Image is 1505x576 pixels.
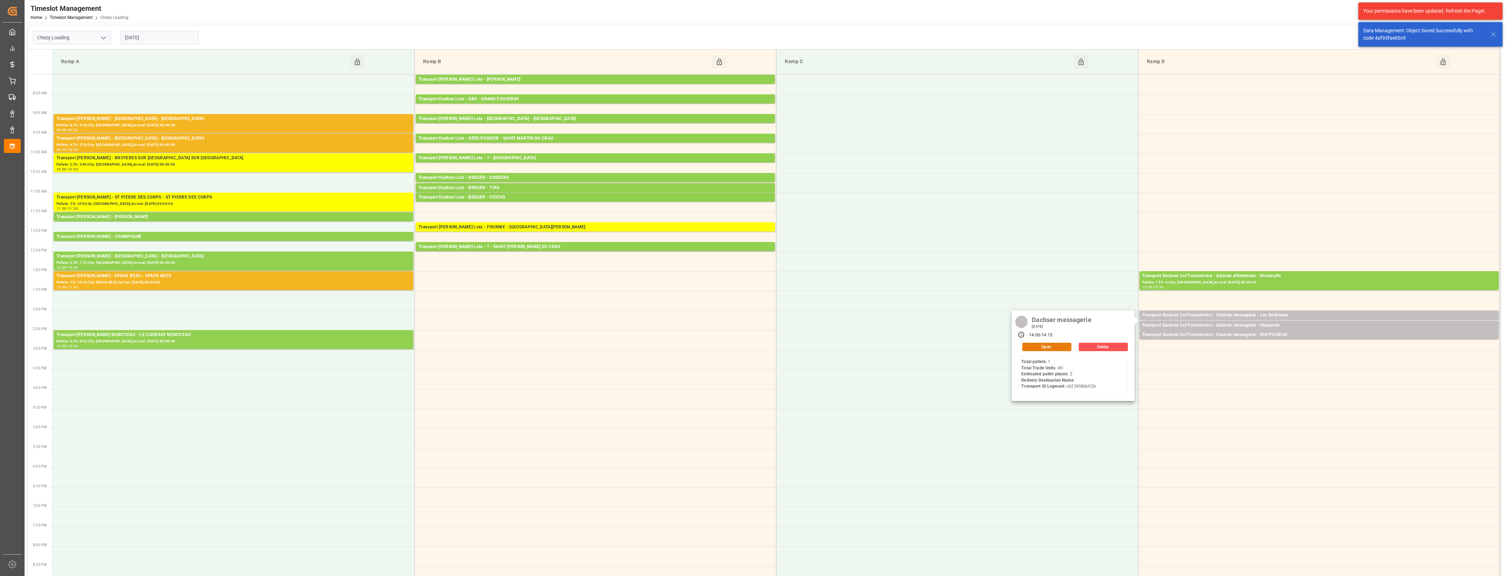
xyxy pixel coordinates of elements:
span: 12:30 PM [31,248,47,252]
span: 7:00 PM [33,504,47,508]
div: Pallets: 27,TU: 1444,City: MAUCHAMPS,Arrival: [DATE] 00:00:00 [419,162,772,168]
div: Transport Kuehne Lots - DERE/FOSSIER - SAINT MARTIN DU CRAU [419,135,772,142]
div: Transport [PERSON_NAME] - BRUYERES SUR [GEOGRAPHIC_DATA] SUR [GEOGRAPHIC_DATA] [56,155,410,162]
div: Transport [PERSON_NAME] Lots - ? - [GEOGRAPHIC_DATA] [419,155,772,162]
span: 3:00 PM [33,347,47,350]
div: 13:30 [1153,286,1164,289]
div: Transport [PERSON_NAME] - ST PIERRE DES CORPS - ST PIERRE DES CORPS [56,194,410,201]
div: Transport [PERSON_NAME] Lots - [PERSON_NAME] [419,76,772,83]
div: - [67,344,68,348]
div: Transport [PERSON_NAME] - [GEOGRAPHIC_DATA] - [GEOGRAPHIC_DATA] [56,135,410,142]
span: 9:00 AM [33,111,47,115]
div: Transport [PERSON_NAME] - [PERSON_NAME] [56,214,410,221]
div: Transport Dachser Cof Foodservice - dachser affretement - Bondoufle [1142,273,1496,280]
span: 1:30 PM [33,288,47,292]
div: Transport [PERSON_NAME] - EPAUX BEZU - EPAUX BEZU [56,273,410,280]
div: Transport Dachser Cof Foodservice - Dachser messagerie - DUPPIGHEIM [1142,331,1496,339]
div: 09:30 [56,148,67,151]
b: Transport ID Logward [1021,384,1064,389]
div: 10:00 [56,168,67,171]
span: 5:00 PM [33,425,47,429]
div: 10:00 [68,148,78,151]
div: Pallets: 4,TU: 270,City: [GEOGRAPHIC_DATA],Arrival: [DATE] 00:00:00 [56,142,410,148]
div: 09:30 [68,128,78,132]
div: Pallets: ,TU: 87,City: [GEOGRAPHIC_DATA],Arrival: [DATE] 00:00:00 [1142,329,1496,335]
div: Ramp C [782,55,1074,68]
div: Pallets: 9,TU: 822,City: [GEOGRAPHIC_DATA],Arrival: [DATE] 00:00:00 [56,339,410,344]
div: Transport [PERSON_NAME] MONTCEAU - LE COUDRAY MONTCEAU [56,331,410,339]
div: - [67,286,68,289]
a: Timeslot Management [50,15,93,20]
div: Pallets: ,TU: 2376,City: EPAUX BEZU,Arrival: [DATE] 00:00:00 [56,280,410,286]
div: 13:30 [68,286,78,289]
div: : 1 : 49 : 2 : : c623458dc92b [1021,359,1096,390]
div: - [1152,286,1153,289]
div: 13:00 [56,286,67,289]
div: Ramp D [1144,55,1436,68]
b: Total Trade Units [1021,366,1055,370]
input: DD-MM-YYYY [121,31,199,44]
div: [DATE] [1029,324,1093,329]
b: Total pallets [1021,359,1046,364]
span: 8:00 PM [33,543,47,547]
span: 8:30 PM [33,563,47,567]
div: Pallets: ,TU: 88,City: [GEOGRAPHIC_DATA],Arrival: [DATE] 00:00:00 [419,122,772,128]
div: Transport [PERSON_NAME] - [GEOGRAPHIC_DATA] - [GEOGRAPHIC_DATA] [56,253,410,260]
div: Pallets: 2,TU: 249,City: [GEOGRAPHIC_DATA],Arrival: [DATE] 00:00:00 [56,162,410,168]
div: 14:15 [1041,332,1052,339]
span: 9:30 AM [33,130,47,134]
div: Pallets: ,TU: 100,City: [GEOGRAPHIC_DATA],Arrival: [DATE] 00:00:00 [56,221,410,227]
b: Delivery Destination Name [1021,378,1074,383]
div: Pallets: 12,TU: 95,City: [GEOGRAPHIC_DATA],Arrival: [DATE] 00:00:00 [419,83,772,89]
div: Pallets: 3,TU: 56,City: DONZERE,Arrival: [DATE] 00:00:00 [419,181,772,187]
button: open menu [98,32,108,43]
div: Timeslot Management [31,3,128,14]
div: Pallets: 8,TU: 615,City: [GEOGRAPHIC_DATA],Arrival: [DATE] 00:00:00 [56,122,410,128]
div: 14:00 [1029,332,1040,339]
div: Transport [PERSON_NAME] - [GEOGRAPHIC_DATA] - [GEOGRAPHIC_DATA] [56,115,410,122]
span: 6:30 PM [33,484,47,488]
span: 2:00 PM [33,307,47,311]
div: Ramp B [420,55,712,68]
div: 13:00 [1142,286,1152,289]
span: 4:30 PM [33,406,47,409]
button: Open [1022,343,1071,351]
div: Transport [PERSON_NAME] Lots - ? - SAINT [PERSON_NAME] DU CRAU [419,243,772,250]
div: Pallets: ,TU: 61,City: [GEOGRAPHIC_DATA][PERSON_NAME],Arrival: [DATE] 00:00:00 [419,231,772,237]
div: Pallets: 1,TU: 49,City: [GEOGRAPHIC_DATA],Arrival: [DATE] 00:00:00 [1142,319,1496,325]
div: - [67,148,68,151]
input: Type to search/select [33,31,111,44]
div: Pallets: 1,TU: 4,City: [GEOGRAPHIC_DATA],Arrival: [DATE] 00:00:00 [1142,280,1496,286]
div: Transport Dachser Cof Foodservice - Dachser messagerie - Les Sorinieres [1142,312,1496,319]
div: Pallets: 1,TU: 684,City: [GEOGRAPHIC_DATA][PERSON_NAME],Arrival: [DATE] 00:00:00 [419,142,772,148]
span: 4:00 PM [33,386,47,390]
div: - [67,266,68,269]
div: Ramp A [58,55,350,68]
div: Pallets: ,TU: 339,City: [GEOGRAPHIC_DATA],Arrival: [DATE] 00:00:00 [56,201,410,207]
div: Pallets: ,TU: 113,City: CESTAS,Arrival: [DATE] 00:00:00 [419,201,772,207]
div: Transport Kuehne Lots - BREGER - DONZERE [419,174,772,181]
div: 15:00 [68,344,78,348]
div: 11:00 [56,207,67,210]
span: 2:30 PM [33,327,47,331]
span: 6:00 PM [33,464,47,468]
div: 09:00 [56,128,67,132]
span: 11:00 AM [31,189,47,193]
div: Transport Kuehne Lots - BREGER - TOUL [419,185,772,192]
span: 3:30 PM [33,366,47,370]
div: Transport Kuehne Lots - BREGER - CESTAS [419,194,772,201]
span: 11:30 AM [31,209,47,213]
span: 1:00 PM [33,268,47,272]
span: 10:30 AM [31,170,47,174]
div: Data Management: Object Saved Successfully with code 4af93fae60c9 [1363,27,1484,42]
div: Transport Dachser Cof Foodservice - Dachser messagerie - Hasparren [1142,322,1496,329]
div: 14:30 [56,344,67,348]
b: Estimated pallet places [1021,371,1068,376]
div: Pallets: 3,TU: 148,City: [GEOGRAPHIC_DATA],Arrival: [DATE] 00:00:00 [56,240,410,246]
div: Transport [PERSON_NAME] - CHAMPAGNE [56,233,410,240]
div: 12:30 [56,266,67,269]
div: Pallets: 11,TU: 261,City: [GEOGRAPHIC_DATA][PERSON_NAME],Arrival: [DATE] 00:00:00 [419,250,772,256]
a: Home [31,15,42,20]
div: - [67,128,68,132]
div: Pallets: 11,TU: 922,City: [GEOGRAPHIC_DATA],Arrival: [DATE] 00:00:00 [419,103,772,109]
